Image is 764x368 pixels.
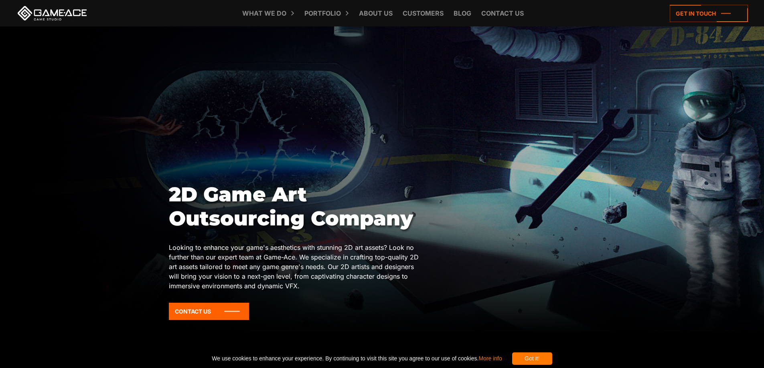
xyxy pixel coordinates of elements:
p: Looking to enhance your game's aesthetics with stunning 2D art assets? Look no further than our e... [169,243,425,291]
a: Contact Us [169,303,249,320]
a: More info [478,355,502,362]
div: Got it! [512,352,552,365]
h1: 2D Game Art Outsourcing Company [169,183,425,231]
a: Get in touch [670,5,748,22]
span: We use cookies to enhance your experience. By continuing to visit this site you agree to our use ... [212,352,502,365]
